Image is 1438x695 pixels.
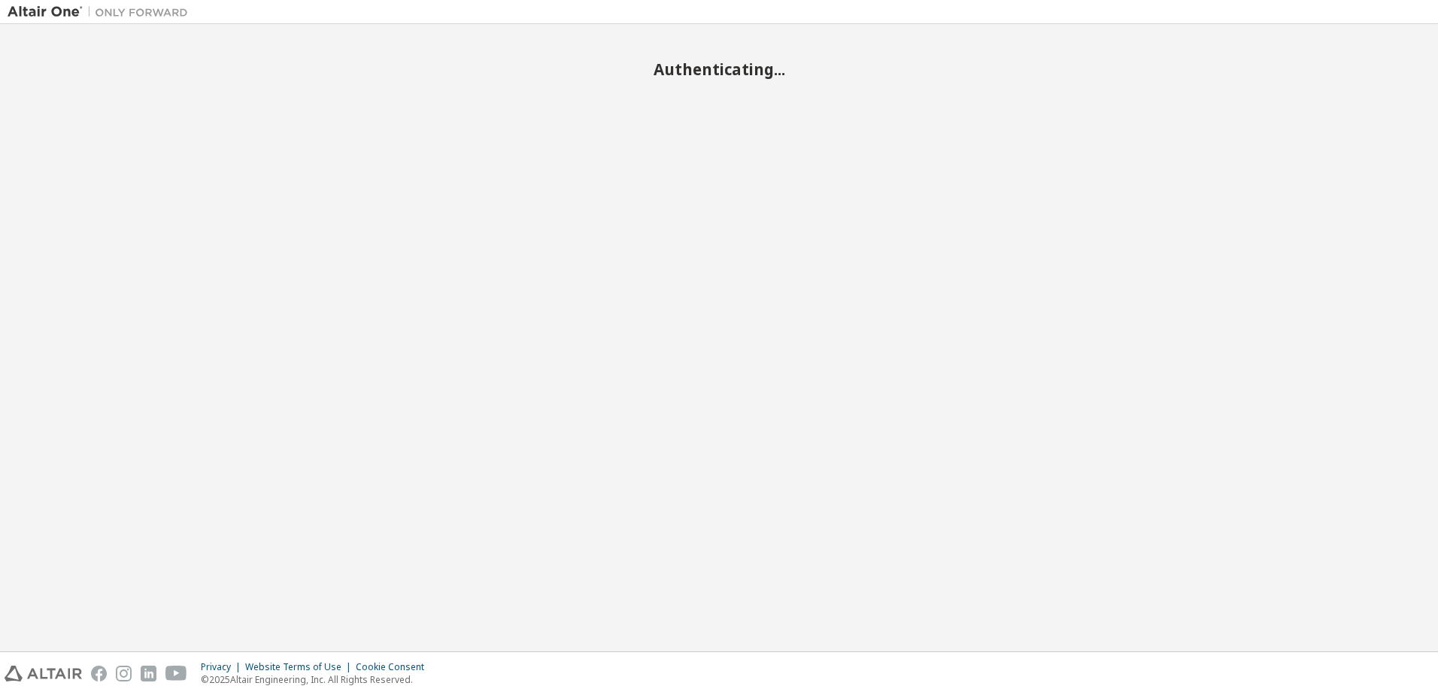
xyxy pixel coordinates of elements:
[356,661,433,673] div: Cookie Consent
[201,661,245,673] div: Privacy
[8,5,196,20] img: Altair One
[116,666,132,681] img: instagram.svg
[91,666,107,681] img: facebook.svg
[201,673,433,686] p: © 2025 Altair Engineering, Inc. All Rights Reserved.
[141,666,156,681] img: linkedin.svg
[165,666,187,681] img: youtube.svg
[245,661,356,673] div: Website Terms of Use
[8,59,1430,79] h2: Authenticating...
[5,666,82,681] img: altair_logo.svg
